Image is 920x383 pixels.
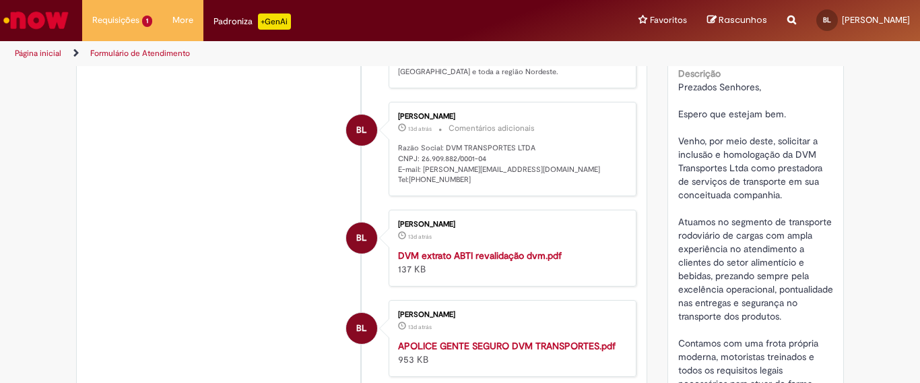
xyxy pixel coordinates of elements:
a: DVM extrato ABTI revalidação dvm.pdf [398,249,562,262]
p: Temos disponibilidade para atender RJ, SP, PR, [GEOGRAPHIC_DATA] e toda a região Nordeste. [398,57,622,78]
a: Rascunhos [707,14,767,27]
a: Formulário de Atendimento [90,48,190,59]
span: 13d atrás [408,233,432,241]
img: ServiceNow [1,7,71,34]
time: 19/08/2025 14:03:37 [408,233,432,241]
div: Padroniza [213,13,291,30]
span: 13d atrás [408,125,432,133]
span: 1 [142,16,152,27]
span: Favoritos [650,13,687,27]
div: Bruno Leonardo [346,313,377,344]
span: BL [356,312,366,345]
ul: Trilhas de página [10,41,603,66]
p: +GenAi [258,13,291,30]
time: 19/08/2025 14:03:51 [408,125,432,133]
div: Bruno Leonardo [346,115,377,146]
span: [PERSON_NAME] [842,14,910,26]
div: 953 KB [398,339,622,366]
b: Descrição [678,67,721,80]
span: Requisições [92,13,139,27]
span: BL [823,16,831,24]
time: 19/08/2025 14:03:36 [408,323,432,331]
span: Rascunhos [719,13,767,26]
a: Página inicial [15,48,61,59]
div: [PERSON_NAME] [398,220,622,229]
div: Bruno Leonardo [346,223,377,254]
p: Razão Social: DVM TRANSPORTES LTDA CNPJ: 26.909.882/0001-04 E-mail: [PERSON_NAME][EMAIL_ADDRESS][... [398,143,622,185]
div: [PERSON_NAME] [398,113,622,121]
span: BL [356,114,366,146]
span: BL [356,222,366,254]
a: APOLICE GENTE SEGURO DVM TRANSPORTES.pdf [398,340,616,352]
div: [PERSON_NAME] [398,311,622,319]
span: 13d atrás [408,323,432,331]
small: Comentários adicionais [449,123,535,134]
div: 137 KB [398,249,622,276]
span: More [172,13,193,27]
